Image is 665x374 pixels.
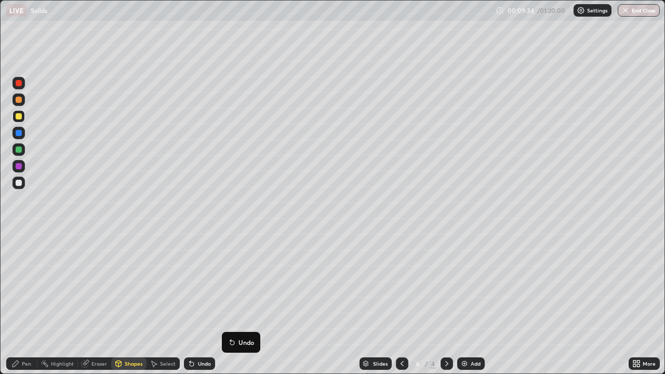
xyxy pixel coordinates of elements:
p: Undo [238,338,254,346]
div: 4 [413,360,423,367]
img: end-class-cross [621,6,630,15]
div: / [425,360,428,367]
img: class-settings-icons [577,6,585,15]
div: More [643,361,656,366]
div: Slides [373,361,388,366]
div: Undo [198,361,211,366]
div: Add [471,361,481,366]
p: Solids [31,6,47,15]
div: Highlight [51,361,74,366]
div: Pen [22,361,31,366]
button: End Class [618,4,660,17]
div: Select [160,361,176,366]
div: Shapes [125,361,142,366]
div: Eraser [91,361,107,366]
img: add-slide-button [460,359,469,368]
button: Undo [226,336,256,349]
p: LIVE [9,6,23,15]
p: Settings [587,8,607,13]
div: 4 [430,359,436,368]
